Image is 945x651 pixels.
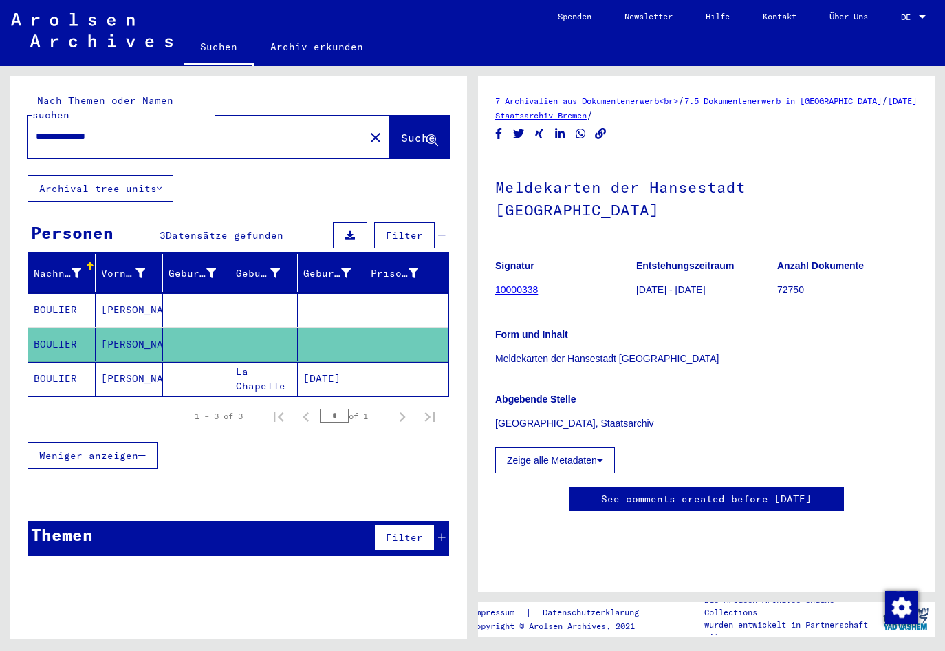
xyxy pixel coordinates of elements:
a: 7 Archivalien aus Dokumentenerwerb<br> [495,96,678,106]
button: Share on WhatsApp [574,125,588,142]
span: 3 [160,229,166,242]
button: Share on Facebook [492,125,506,142]
span: Filter [386,531,423,544]
button: Clear [362,123,389,151]
p: wurden entwickelt in Partnerschaft mit [704,619,878,643]
div: of 1 [320,409,389,423]
a: Impressum [471,606,525,620]
a: Suchen [184,30,254,66]
button: Copy link [594,125,608,142]
p: Meldekarten der Hansestadt [GEOGRAPHIC_DATA] [495,352,917,366]
mat-cell: BOULIER [28,293,96,327]
button: Filter [374,222,435,248]
h1: Meldekarten der Hansestadt [GEOGRAPHIC_DATA] [495,156,917,239]
a: 7.5 Dokumentenerwerb in [GEOGRAPHIC_DATA] [684,96,882,106]
a: Archiv erkunden [254,30,380,63]
div: Geburtsname [169,262,233,284]
div: Vorname [101,262,162,284]
div: 1 – 3 of 3 [195,410,243,423]
button: Previous page [292,403,320,430]
mat-cell: La Chapelle [230,362,298,396]
div: Themen [31,522,93,547]
div: Prisoner # [371,266,418,281]
img: yv_logo.png [880,601,932,636]
p: [DATE] - [DATE] [636,283,776,297]
b: Entstehungszeitraum [636,260,734,271]
p: [GEOGRAPHIC_DATA], Staatsarchiv [495,416,917,431]
div: Nachname [34,266,81,281]
button: Last page [416,403,444,430]
img: Arolsen_neg.svg [11,13,173,47]
mat-cell: [PERSON_NAME] [96,328,163,361]
mat-header-cell: Vorname [96,254,163,292]
span: / [587,109,593,121]
span: Weniger anzeigen [39,449,138,462]
mat-cell: [PERSON_NAME] [96,293,163,327]
b: Abgebende Stelle [495,394,576,405]
span: Suche [401,131,435,145]
mat-cell: BOULIER [28,362,96,396]
span: / [678,94,684,107]
button: Filter [374,524,435,551]
b: Form und Inhalt [495,329,568,340]
p: 72750 [777,283,917,297]
a: See comments created before [DATE] [601,492,812,506]
div: Geburt‏ [236,266,280,281]
div: | [471,606,655,620]
button: Zeige alle Metadaten [495,447,615,473]
button: Share on Twitter [512,125,526,142]
button: Suche [389,116,450,158]
button: Share on LinkedIn [553,125,567,142]
div: Nachname [34,262,98,284]
span: DE [901,12,916,22]
div: Geburtsdatum [303,262,368,284]
mat-cell: [DATE] [298,362,365,396]
button: Share on Xing [532,125,547,142]
b: Signatur [495,260,534,271]
mat-header-cell: Geburtsname [163,254,230,292]
div: Geburtsdatum [303,266,351,281]
span: Datensätze gefunden [166,229,283,242]
mat-header-cell: Geburtsdatum [298,254,365,292]
img: Zustimmung ändern [885,591,918,624]
span: Filter [386,229,423,242]
a: 10000338 [495,284,538,295]
button: Next page [389,403,416,430]
button: First page [265,403,292,430]
button: Archival tree units [28,175,173,202]
div: Geburt‏ [236,262,297,284]
div: Prisoner # [371,262,435,284]
b: Anzahl Dokumente [777,260,864,271]
mat-icon: close [367,129,384,146]
mat-cell: [PERSON_NAME] [96,362,163,396]
p: Copyright © Arolsen Archives, 2021 [471,620,655,632]
div: Vorname [101,266,145,281]
mat-header-cell: Nachname [28,254,96,292]
span: / [882,94,888,107]
a: Datenschutzerklärung [532,606,655,620]
mat-cell: BOULIER [28,328,96,361]
div: Geburtsname [169,266,216,281]
button: Weniger anzeigen [28,442,157,469]
mat-header-cell: Prisoner # [365,254,448,292]
mat-label: Nach Themen oder Namen suchen [32,94,173,121]
mat-header-cell: Geburt‏ [230,254,298,292]
div: Personen [31,220,113,245]
p: Die Arolsen Archives Online-Collections [704,594,878,619]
